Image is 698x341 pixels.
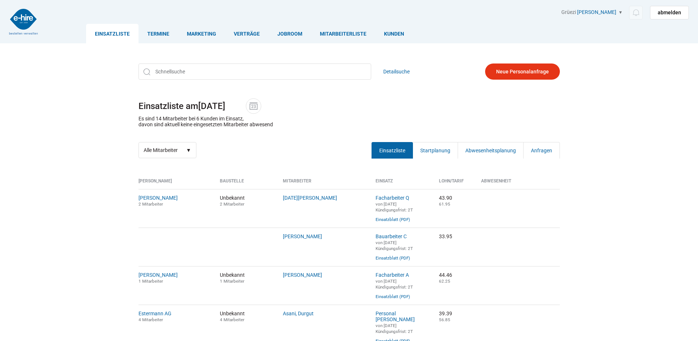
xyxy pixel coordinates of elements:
a: [PERSON_NAME] [283,272,322,278]
a: Anfragen [523,142,560,159]
p: Es sind 14 Mitarbeiter bei 6 Kunden im Einsatz, davon sind aktuell keine eingesetzten Mitarbeiter... [139,116,273,127]
a: Facharbeiter A [376,272,409,278]
a: Termine [139,24,178,43]
nobr: 44.46 [439,272,452,278]
small: 61.95 [439,202,450,207]
a: Einsatzliste [372,142,413,159]
a: Detailsuche [383,64,410,80]
nobr: 43.90 [439,195,452,201]
th: Lohn/Tarif [433,178,476,189]
a: Verträge [225,24,269,43]
a: [PERSON_NAME] [283,233,322,239]
small: von [DATE] Kündigungsfrist: 2T [376,202,413,213]
img: icon-date.svg [248,101,259,112]
span: Unbekannt [220,272,272,284]
th: Einsatz [370,178,433,189]
small: 1 Mitarbeiter [220,279,244,284]
nobr: 33.95 [439,233,452,239]
a: Jobroom [269,24,311,43]
small: 62.25 [439,279,450,284]
h1: Einsatzliste am [139,98,560,114]
span: Unbekannt [220,311,272,322]
a: [PERSON_NAME] [577,9,616,15]
small: 2 Mitarbeiter [139,202,163,207]
a: Startplanung [413,142,458,159]
a: Einsatzblatt (PDF) [376,255,410,261]
small: von [DATE] Kündigungsfrist: 2T [376,279,413,290]
th: Baustelle [214,178,278,189]
th: Abwesenheit [476,178,560,189]
a: Einsatzliste [86,24,139,43]
th: Mitarbeiter [277,178,370,189]
input: Schnellsuche [139,64,371,80]
a: Bauarbeiter C [376,233,407,239]
img: icon-notification.svg [631,8,640,17]
small: 4 Mitarbeiter [220,317,244,322]
small: von [DATE] Kündigungsfrist: 2T [376,240,413,251]
small: 56.85 [439,317,450,322]
a: Kunden [375,24,413,43]
a: Facharbeiter Q [376,195,409,201]
th: [PERSON_NAME] [139,178,214,189]
a: Neue Personalanfrage [485,64,560,80]
a: abmelden [650,6,689,19]
a: Estermann AG [139,311,171,316]
a: Abwesenheitsplanung [458,142,524,159]
small: 4 Mitarbeiter [139,317,163,322]
div: Grüezi [561,9,689,19]
small: von [DATE] Kündigungsfrist: 2T [376,323,413,334]
a: Asani, Durgut [283,311,314,316]
img: logo2.png [9,9,38,35]
a: Marketing [178,24,225,43]
a: [PERSON_NAME] [139,272,178,278]
a: Einsatzblatt (PDF) [376,294,410,299]
span: Unbekannt [220,195,272,207]
small: 2 Mitarbeiter [220,202,244,207]
small: 1 Mitarbeiter [139,279,163,284]
a: Mitarbeiterliste [311,24,375,43]
a: Personal [PERSON_NAME] [376,311,415,322]
a: Einsatzblatt (PDF) [376,217,410,222]
nobr: 39.39 [439,311,452,316]
a: [DATE][PERSON_NAME] [283,195,337,201]
a: [PERSON_NAME] [139,195,178,201]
